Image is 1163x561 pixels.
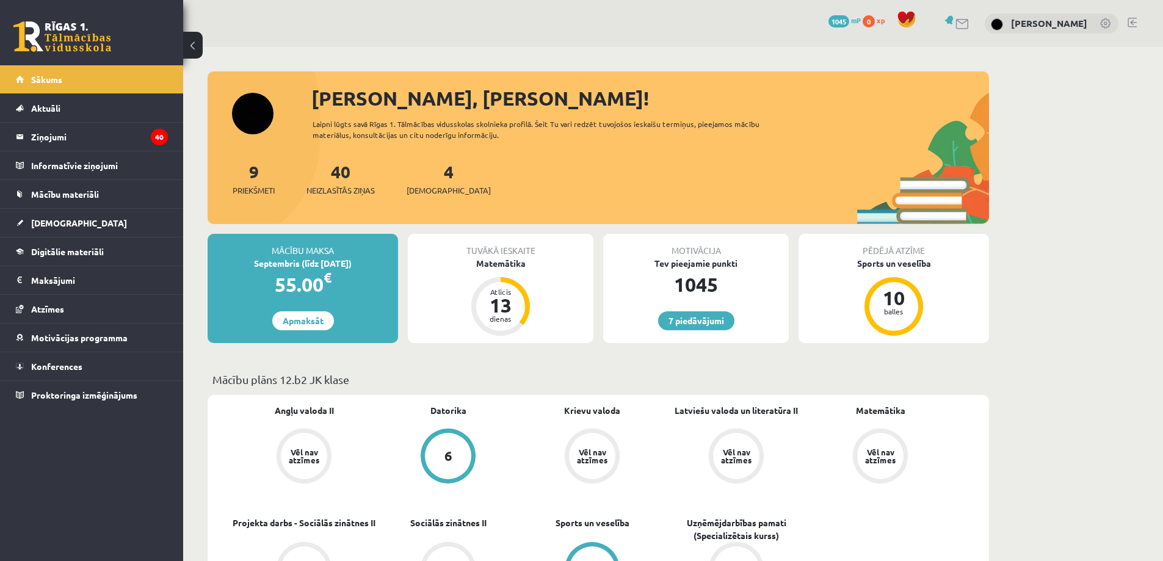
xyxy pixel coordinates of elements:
[233,516,375,529] a: Projekta darbs - Sociālās zinātnes II
[233,161,275,197] a: 9Priekšmeti
[603,234,789,257] div: Motivācija
[444,449,452,463] div: 6
[16,352,168,380] a: Konferences
[31,303,64,314] span: Atzīmes
[31,123,168,151] legend: Ziņojumi
[863,448,897,464] div: Vēl nav atzīmes
[212,371,984,388] p: Mācību plāns 12.b2 JK klase
[306,161,375,197] a: 40Neizlasītās ziņas
[875,308,912,315] div: balles
[575,448,609,464] div: Vēl nav atzīmes
[13,21,111,52] a: Rīgas 1. Tālmācības vidusskola
[16,324,168,352] a: Motivācijas programma
[828,15,849,27] span: 1045
[799,257,989,270] div: Sports un veselība
[31,74,62,85] span: Sākums
[408,234,593,257] div: Tuvākā ieskaite
[658,311,734,330] a: 7 piedāvājumi
[482,295,519,315] div: 13
[482,315,519,322] div: dienas
[430,404,466,417] a: Datorika
[603,270,789,299] div: 1045
[31,266,168,294] legend: Maksājumi
[324,269,332,286] span: €
[1011,17,1087,29] a: [PERSON_NAME]
[16,123,168,151] a: Ziņojumi40
[603,257,789,270] div: Tev pieejamie punkti
[208,234,398,257] div: Mācību maksa
[16,237,168,266] a: Digitālie materiāli
[877,15,885,25] span: xp
[31,189,99,200] span: Mācību materiāli
[675,404,798,417] a: Latviešu valoda un literatūra II
[232,429,376,486] a: Vēl nav atzīmes
[664,516,808,542] a: Uzņēmējdarbības pamati (Specializētais kurss)
[313,118,781,140] div: Laipni lūgts savā Rīgas 1. Tālmācības vidusskolas skolnieka profilā. Šeit Tu vari redzēt tuvojošo...
[233,184,275,197] span: Priekšmeti
[311,84,989,113] div: [PERSON_NAME], [PERSON_NAME]!
[991,18,1003,31] img: Anastasija Oblate
[851,15,861,25] span: mP
[808,429,952,486] a: Vēl nav atzīmes
[16,151,168,179] a: Informatīvie ziņojumi
[272,311,334,330] a: Apmaksāt
[828,15,861,25] a: 1045 mP
[407,161,491,197] a: 4[DEMOGRAPHIC_DATA]
[408,257,593,270] div: Matemātika
[16,65,168,93] a: Sākums
[16,295,168,323] a: Atzīmes
[799,234,989,257] div: Pēdējā atzīme
[410,516,487,529] a: Sociālās zinātnes II
[482,288,519,295] div: Atlicis
[275,404,334,417] a: Angļu valoda II
[151,129,168,145] i: 40
[31,361,82,372] span: Konferences
[31,103,60,114] span: Aktuāli
[875,288,912,308] div: 10
[407,184,491,197] span: [DEMOGRAPHIC_DATA]
[799,257,989,338] a: Sports un veselība 10 balles
[863,15,875,27] span: 0
[31,246,104,257] span: Digitālie materiāli
[306,184,375,197] span: Neizlasītās ziņas
[208,270,398,299] div: 55.00
[287,448,321,464] div: Vēl nav atzīmes
[31,389,137,400] span: Proktoringa izmēģinājums
[31,217,127,228] span: [DEMOGRAPHIC_DATA]
[376,429,520,486] a: 6
[664,429,808,486] a: Vēl nav atzīmes
[31,151,168,179] legend: Informatīvie ziņojumi
[863,15,891,25] a: 0 xp
[31,332,128,343] span: Motivācijas programma
[408,257,593,338] a: Matemātika Atlicis 13 dienas
[16,381,168,409] a: Proktoringa izmēģinājums
[856,404,905,417] a: Matemātika
[719,448,753,464] div: Vēl nav atzīmes
[556,516,629,529] a: Sports un veselība
[208,257,398,270] div: Septembris (līdz [DATE])
[16,180,168,208] a: Mācību materiāli
[520,429,664,486] a: Vēl nav atzīmes
[16,94,168,122] a: Aktuāli
[16,266,168,294] a: Maksājumi
[564,404,620,417] a: Krievu valoda
[16,209,168,237] a: [DEMOGRAPHIC_DATA]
